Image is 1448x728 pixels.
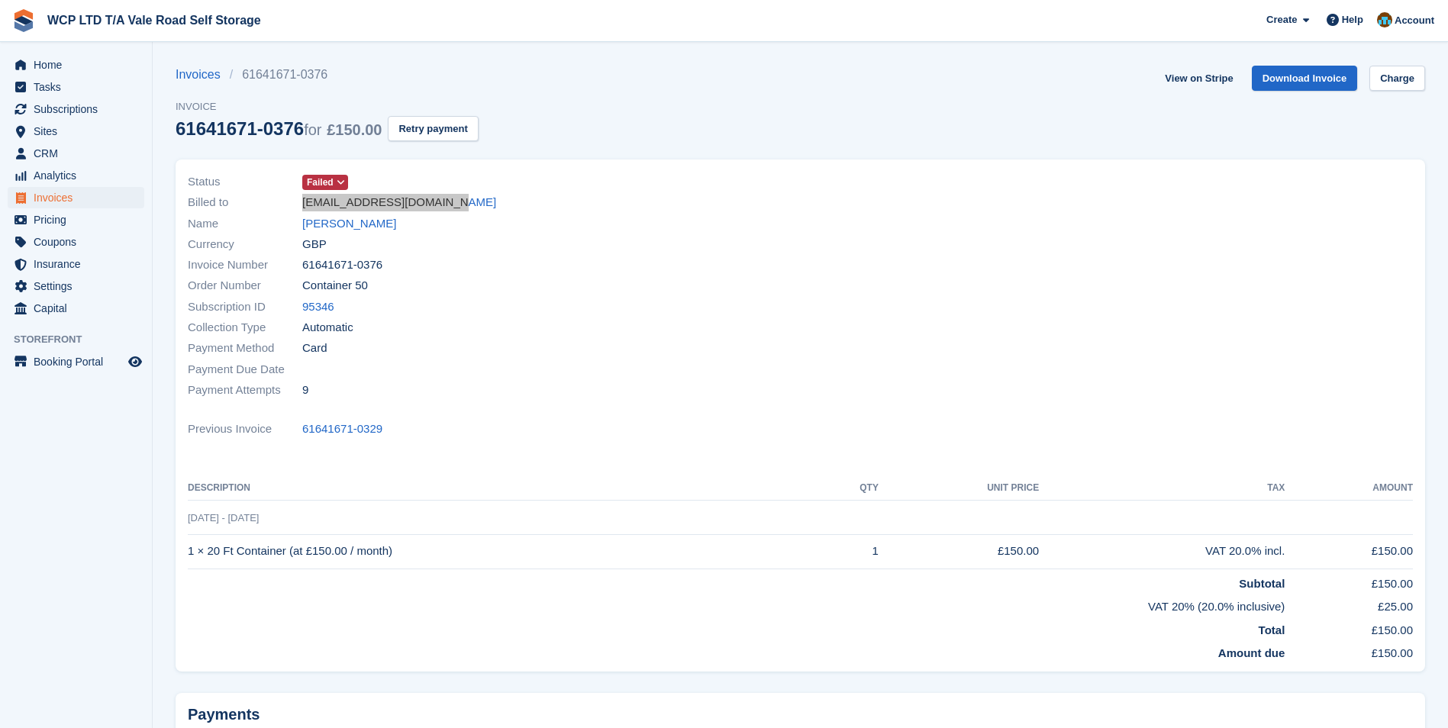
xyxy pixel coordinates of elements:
[1285,476,1413,501] th: Amount
[302,340,327,357] span: Card
[12,9,35,32] img: stora-icon-8386f47178a22dfd0bd8f6a31ec36ba5ce8667c1dd55bd0f319d3a0aa187defe.svg
[188,512,259,523] span: [DATE] - [DATE]
[176,118,382,139] div: 61641671-0376
[8,76,144,98] a: menu
[188,382,302,399] span: Payment Attempts
[14,332,152,347] span: Storefront
[1239,577,1285,590] strong: Subtotal
[34,298,125,319] span: Capital
[34,143,125,164] span: CRM
[41,8,267,33] a: WCP LTD T/A Vale Road Self Storage
[188,476,821,501] th: Description
[188,173,302,191] span: Status
[1285,534,1413,569] td: £150.00
[34,76,125,98] span: Tasks
[302,215,396,233] a: [PERSON_NAME]
[1285,592,1413,616] td: £25.00
[176,66,230,84] a: Invoices
[8,209,144,230] a: menu
[176,99,479,114] span: Invoice
[1369,66,1425,91] a: Charge
[8,98,144,120] a: menu
[34,165,125,186] span: Analytics
[8,121,144,142] a: menu
[302,277,368,295] span: Container 50
[34,275,125,297] span: Settings
[34,209,125,230] span: Pricing
[188,236,302,253] span: Currency
[188,705,1413,724] h2: Payments
[302,194,496,211] a: [EMAIL_ADDRESS][DOMAIN_NAME]
[34,121,125,142] span: Sites
[1159,66,1239,91] a: View on Stripe
[327,121,382,138] span: £150.00
[1218,646,1285,659] strong: Amount due
[126,353,144,371] a: Preview store
[188,194,302,211] span: Billed to
[307,176,334,189] span: Failed
[188,340,302,357] span: Payment Method
[188,277,302,295] span: Order Number
[34,351,125,372] span: Booking Portal
[8,165,144,186] a: menu
[34,231,125,253] span: Coupons
[8,187,144,208] a: menu
[34,98,125,120] span: Subscriptions
[8,253,144,275] a: menu
[188,298,302,316] span: Subscription ID
[302,236,327,253] span: GBP
[302,256,382,274] span: 61641671-0376
[879,534,1039,569] td: £150.00
[302,420,382,438] a: 61641671-0329
[8,54,144,76] a: menu
[188,256,302,274] span: Invoice Number
[8,298,144,319] a: menu
[1285,569,1413,592] td: £150.00
[1342,12,1363,27] span: Help
[8,231,144,253] a: menu
[8,143,144,164] a: menu
[188,592,1285,616] td: VAT 20% (20.0% inclusive)
[188,319,302,337] span: Collection Type
[1395,13,1434,28] span: Account
[188,420,302,438] span: Previous Invoice
[188,361,302,378] span: Payment Due Date
[302,382,308,399] span: 9
[821,476,879,501] th: QTY
[176,66,479,84] nav: breadcrumbs
[34,54,125,76] span: Home
[302,298,334,316] a: 95346
[388,116,478,141] button: Retry payment
[188,534,821,569] td: 1 × 20 Ft Container (at £150.00 / month)
[188,215,302,233] span: Name
[1285,616,1413,639] td: £150.00
[8,351,144,372] a: menu
[821,534,879,569] td: 1
[879,476,1039,501] th: Unit Price
[1259,623,1285,636] strong: Total
[34,253,125,275] span: Insurance
[302,173,348,191] a: Failed
[34,187,125,208] span: Invoices
[1377,12,1392,27] img: Kirsty williams
[302,319,353,337] span: Automatic
[1039,476,1285,501] th: Tax
[8,275,144,297] a: menu
[1252,66,1358,91] a: Download Invoice
[1266,12,1297,27] span: Create
[1039,543,1285,560] div: VAT 20.0% incl.
[304,121,321,138] span: for
[1285,639,1413,662] td: £150.00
